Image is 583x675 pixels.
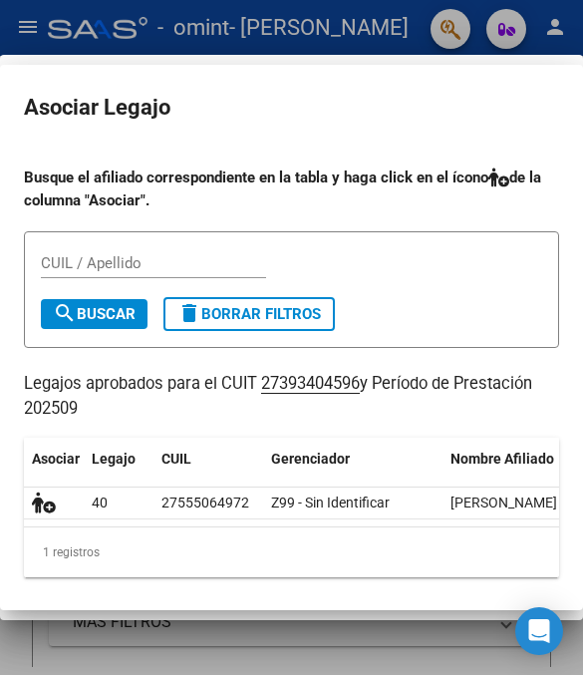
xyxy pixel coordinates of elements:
p: Legajos aprobados para el CUIT y Período de Prestación 202509 [24,372,559,422]
datatable-header-cell: Legajo [84,438,153,504]
span: ERCOLI CATALINA [450,495,557,510]
span: Buscar [53,305,136,323]
span: Nombre Afiliado [450,451,554,467]
div: 1 registros [24,527,559,577]
span: Z99 - Sin Identificar [271,495,390,510]
div: Open Intercom Messenger [515,607,563,655]
mat-icon: search [53,301,77,325]
datatable-header-cell: Asociar [24,438,84,504]
datatable-header-cell: Gerenciador [263,438,442,504]
span: Gerenciador [271,451,350,467]
span: 40 [92,495,108,510]
span: CUIL [161,451,191,467]
span: Asociar [32,451,80,467]
span: Legajo [92,451,136,467]
span: Borrar Filtros [177,305,321,323]
h2: Asociar Legajo [24,89,559,127]
mat-icon: delete [177,301,201,325]
h4: Busque el afiliado correspondiente en la tabla y haga click en el ícono de la columna "Asociar". [24,167,559,211]
button: Borrar Filtros [163,297,335,331]
div: 27555064972 [161,492,249,514]
datatable-header-cell: CUIL [153,438,263,504]
button: Buscar [41,299,147,329]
